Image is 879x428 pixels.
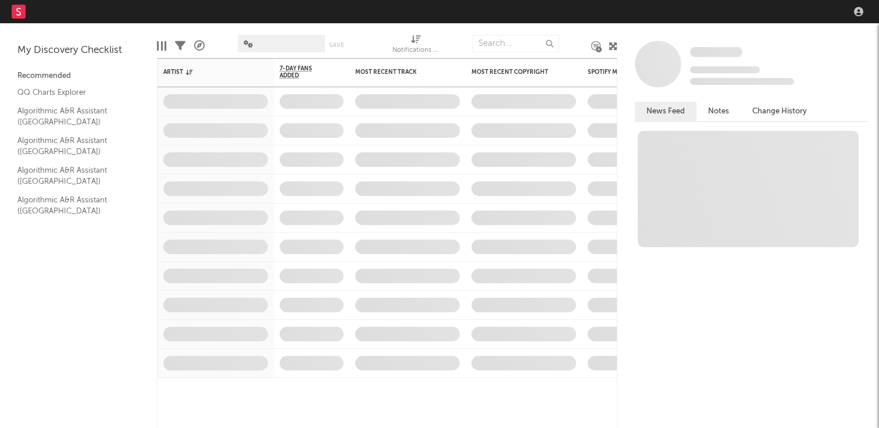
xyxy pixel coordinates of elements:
[690,66,760,73] span: Tracking Since: [DATE]
[17,105,128,129] a: Algorithmic A&R Assistant ([GEOGRAPHIC_DATA])
[690,47,742,58] a: Some Artist
[635,102,696,121] button: News Feed
[17,194,128,217] a: Algorithmic A&R Assistant ([GEOGRAPHIC_DATA])
[355,69,442,76] div: Most Recent Track
[690,78,794,85] span: 0 fans last week
[17,164,128,188] a: Algorithmic A&R Assistant ([GEOGRAPHIC_DATA])
[17,44,140,58] div: My Discovery Checklist
[17,69,140,83] div: Recommended
[163,69,251,76] div: Artist
[194,29,205,63] div: A&R Pipeline
[696,102,741,121] button: Notes
[690,47,742,57] span: Some Artist
[588,69,675,76] div: Spotify Monthly Listeners
[472,35,559,52] input: Search...
[157,29,166,63] div: Edit Columns
[471,69,559,76] div: Most Recent Copyright
[741,102,819,121] button: Change History
[17,134,128,158] a: Algorithmic A&R Assistant ([GEOGRAPHIC_DATA])
[280,65,326,79] span: 7-Day Fans Added
[175,29,185,63] div: Filters
[329,42,344,48] button: Save
[392,44,439,58] div: Notifications (Artist)
[17,86,128,99] a: QQ Charts Explorer
[392,29,439,63] div: Notifications (Artist)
